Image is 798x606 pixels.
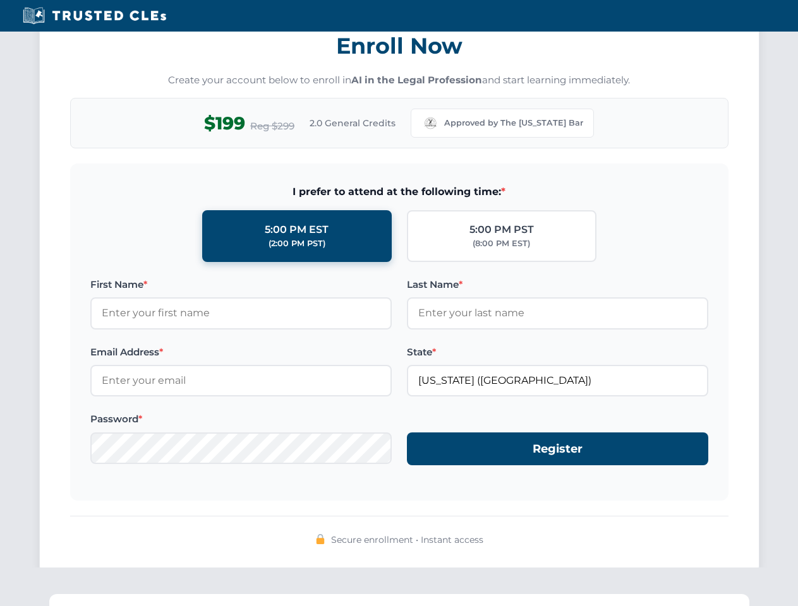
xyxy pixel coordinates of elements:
label: State [407,345,708,360]
div: (2:00 PM PST) [269,237,325,250]
div: 5:00 PM PST [469,222,534,238]
img: Missouri Bar [421,114,439,132]
span: Approved by The [US_STATE] Bar [444,117,583,129]
label: Email Address [90,345,392,360]
strong: AI in the Legal Profession [351,74,482,86]
label: Password [90,412,392,427]
label: Last Name [407,277,708,292]
span: Secure enrollment • Instant access [331,533,483,547]
input: Enter your first name [90,297,392,329]
img: Trusted CLEs [19,6,170,25]
span: Reg $299 [250,119,294,134]
button: Register [407,432,708,466]
img: 🔒 [315,534,325,544]
p: Create your account below to enroll in and start learning immediately. [70,73,728,88]
div: 5:00 PM EST [265,222,329,238]
div: (8:00 PM EST) [473,237,530,250]
span: I prefer to attend at the following time: [90,184,708,200]
span: $199 [204,109,245,138]
h3: Enroll Now [70,26,728,66]
input: Missouri (MO) [407,365,708,396]
label: First Name [90,277,392,292]
span: 2.0 General Credits [310,116,396,130]
input: Enter your last name [407,297,708,329]
input: Enter your email [90,365,392,396]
